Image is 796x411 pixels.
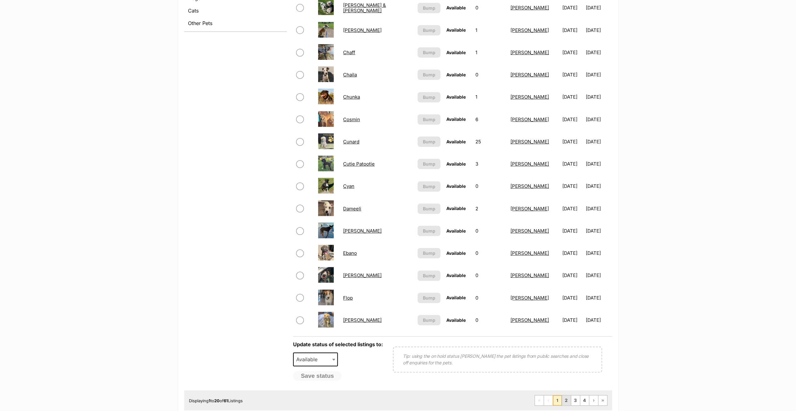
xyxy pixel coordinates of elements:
span: Bump [423,295,435,301]
span: Available [446,72,465,77]
td: [DATE] [560,19,585,41]
a: Flop [343,295,353,301]
span: Bump [423,228,435,234]
span: Bump [423,5,435,11]
a: [PERSON_NAME] [510,183,549,189]
span: Available [446,250,465,256]
span: Bump [423,71,435,78]
a: [PERSON_NAME] [510,72,549,78]
td: [DATE] [586,109,611,130]
span: Page 1 [553,395,562,405]
span: Available [446,139,465,144]
label: Update status of selected listings to: [293,341,383,347]
td: [DATE] [586,153,611,175]
td: 0 [473,265,507,286]
td: [DATE] [560,309,585,331]
td: [DATE] [560,42,585,63]
td: 1 [473,86,507,108]
span: Bump [423,161,435,167]
button: Bump [418,47,441,58]
span: Bump [423,116,435,123]
a: [PERSON_NAME] [510,317,549,323]
td: 0 [473,175,507,197]
span: Available [446,206,465,211]
button: Bump [418,248,441,258]
button: Bump [418,226,441,236]
span: Available [446,50,465,55]
span: Available [446,273,465,278]
td: [DATE] [586,220,611,242]
td: [DATE] [586,64,611,85]
span: Displaying to of Listings [189,398,243,403]
td: 2 [473,198,507,219]
a: [PERSON_NAME] [343,272,382,278]
td: 1 [473,42,507,63]
span: Available [446,5,465,10]
span: Available [446,295,465,300]
span: Bump [423,205,435,212]
span: Bump [423,49,435,56]
button: Bump [418,3,441,13]
button: Bump [418,114,441,125]
span: Bump [423,27,435,33]
a: Page 2 [562,395,571,405]
a: Chaff [343,49,355,55]
a: Chunka [343,94,360,100]
td: [DATE] [586,42,611,63]
td: [DATE] [560,287,585,309]
td: 0 [473,309,507,331]
button: Bump [418,270,441,281]
a: [PERSON_NAME] [510,116,549,122]
button: Bump [418,315,441,325]
nav: Pagination [535,395,607,406]
td: [DATE] [560,64,585,85]
td: 1 [473,19,507,41]
a: [PERSON_NAME] [510,250,549,256]
a: [PERSON_NAME] [343,317,382,323]
p: Tip: using the on hold status [PERSON_NAME] the pet listings from public searches and close off e... [403,353,592,366]
a: [PERSON_NAME] [510,206,549,212]
a: Ebano [343,250,357,256]
a: [PERSON_NAME] [510,161,549,167]
span: Available [446,183,465,189]
span: Bump [423,183,435,190]
td: [DATE] [560,198,585,219]
button: Save status [293,371,342,381]
a: Page 4 [580,395,589,405]
span: Available [446,116,465,122]
a: [PERSON_NAME] [343,27,382,33]
td: 0 [473,242,507,264]
td: [DATE] [560,242,585,264]
a: [PERSON_NAME] [510,139,549,145]
strong: 61 [224,398,228,403]
a: [PERSON_NAME] & [PERSON_NAME] [343,2,386,13]
a: Next page [589,395,598,405]
td: [DATE] [586,19,611,41]
a: Dameeli [343,206,361,212]
a: [PERSON_NAME] [510,5,549,11]
strong: 1 [209,398,210,403]
td: 6 [473,109,507,130]
a: [PERSON_NAME] [510,295,549,301]
a: Cosmin [343,116,360,122]
td: 0 [473,220,507,242]
span: Bump [423,250,435,256]
button: Bump [418,293,441,303]
span: Available [293,352,338,366]
a: [PERSON_NAME] [343,228,382,234]
a: [PERSON_NAME] [510,27,549,33]
span: Previous page [544,395,553,405]
a: [PERSON_NAME] [510,272,549,278]
button: Bump [418,25,441,35]
button: Bump [418,69,441,80]
span: Bump [423,272,435,279]
a: Chaila [343,72,357,78]
span: First page [535,395,544,405]
a: Cunard [343,139,359,145]
a: [PERSON_NAME] [510,94,549,100]
span: Bump [423,94,435,100]
td: [DATE] [560,86,585,108]
a: Cats [184,5,287,16]
a: Page 3 [571,395,580,405]
td: [DATE] [586,198,611,219]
